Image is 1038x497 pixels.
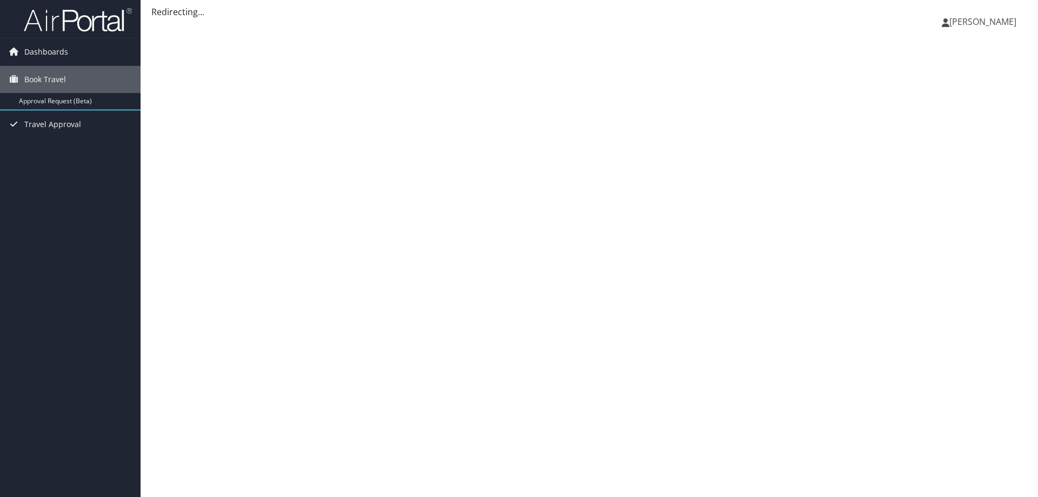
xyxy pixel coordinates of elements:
[949,16,1016,28] span: [PERSON_NAME]
[24,38,68,65] span: Dashboards
[24,7,132,32] img: airportal-logo.png
[151,5,1027,18] div: Redirecting...
[24,111,81,138] span: Travel Approval
[942,5,1027,38] a: [PERSON_NAME]
[24,66,66,93] span: Book Travel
